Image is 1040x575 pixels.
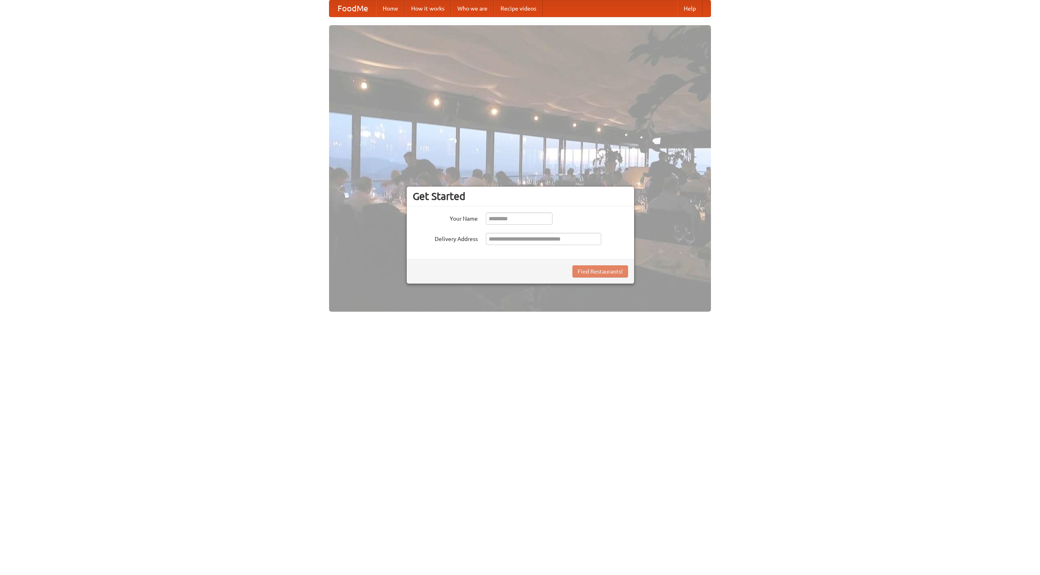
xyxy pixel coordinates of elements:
a: Recipe videos [494,0,543,17]
a: FoodMe [329,0,376,17]
a: Help [677,0,702,17]
button: Find Restaurants! [572,265,628,278]
label: Your Name [413,213,478,223]
h3: Get Started [413,190,628,202]
a: Home [376,0,405,17]
a: Who we are [451,0,494,17]
label: Delivery Address [413,233,478,243]
a: How it works [405,0,451,17]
